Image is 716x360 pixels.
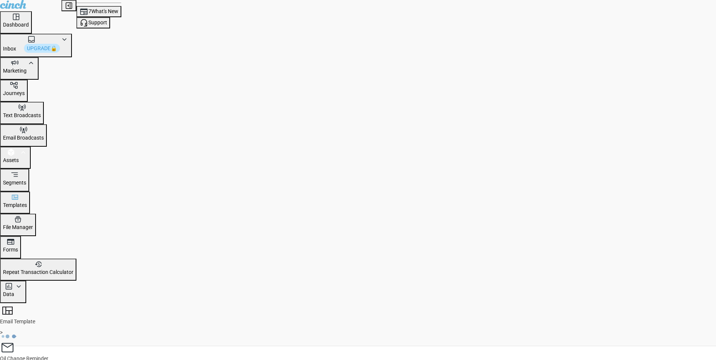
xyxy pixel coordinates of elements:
p: Text Broadcasts [3,112,41,119]
button: 7What's New [76,6,121,17]
p: Inbox [3,44,60,53]
p: File Manager [3,224,33,231]
p: Repeat Transaction Calculator [3,269,73,276]
p: Assets [3,157,19,164]
div: UPGRADE🔒 [27,46,57,51]
p: Forms [3,246,18,254]
span: Support [88,19,107,25]
p: Templates [3,202,27,209]
p: Segments [3,179,26,187]
p: Data [3,291,14,298]
button: Support [76,17,110,28]
p: Marketing [3,67,27,75]
span: What's New [91,8,118,14]
p: Dashboard [3,21,29,29]
span: 7 [88,8,91,14]
p: Journeys [3,90,25,97]
button: UPGRADE🔒 [24,44,60,53]
p: Email Broadcasts [3,134,44,142]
